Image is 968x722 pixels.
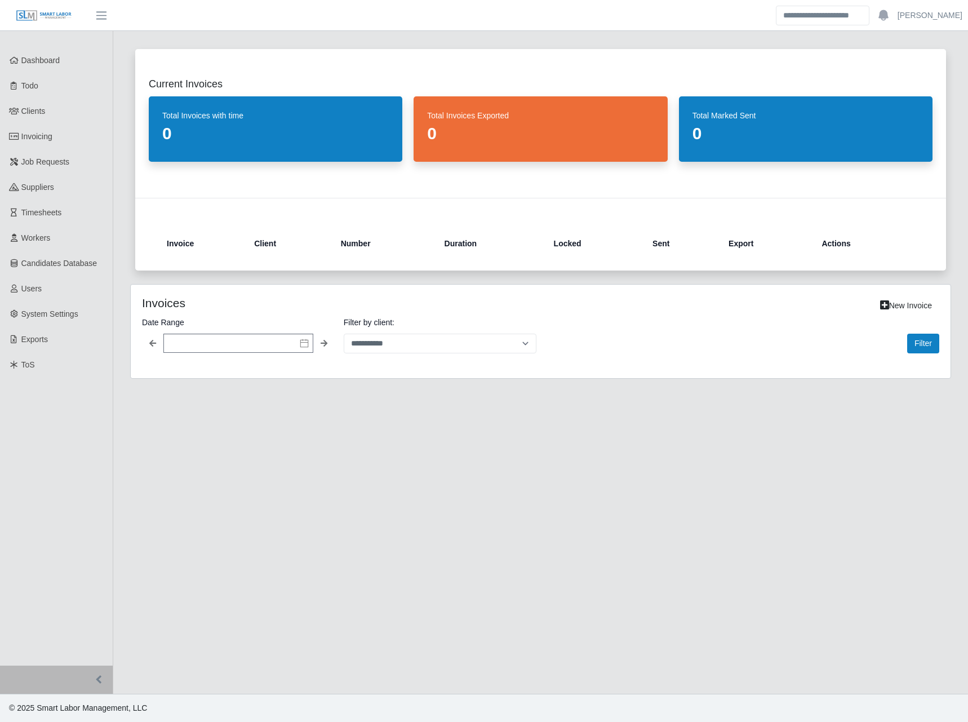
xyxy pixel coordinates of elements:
[344,316,536,329] label: Filter by client:
[873,296,939,316] a: New Invoice
[898,10,962,21] a: [PERSON_NAME]
[21,335,48,344] span: Exports
[21,132,52,141] span: Invoicing
[142,296,464,310] h4: Invoices
[427,123,654,144] dd: 0
[9,703,147,712] span: © 2025 Smart Labor Management, LLC
[21,309,78,318] span: System Settings
[21,284,42,293] span: Users
[692,110,919,121] dt: Total Marked Sent
[436,230,545,257] th: Duration
[21,157,70,166] span: Job Requests
[245,230,332,257] th: Client
[692,123,919,144] dd: 0
[16,10,72,22] img: SLM Logo
[720,230,812,257] th: Export
[907,334,939,353] button: Filter
[427,110,654,121] dt: Total Invoices Exported
[21,360,35,369] span: ToS
[21,183,54,192] span: Suppliers
[149,76,933,92] h2: Current Invoices
[21,259,97,268] span: Candidates Database
[21,56,60,65] span: Dashboard
[162,123,389,144] dd: 0
[21,233,51,242] span: Workers
[21,107,46,116] span: Clients
[142,316,335,329] label: Date Range
[812,230,914,257] th: Actions
[332,230,436,257] th: Number
[643,230,720,257] th: Sent
[21,208,62,217] span: Timesheets
[167,230,245,257] th: Invoice
[776,6,869,25] input: Search
[21,81,38,90] span: Todo
[545,230,643,257] th: Locked
[162,110,389,121] dt: Total Invoices with time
